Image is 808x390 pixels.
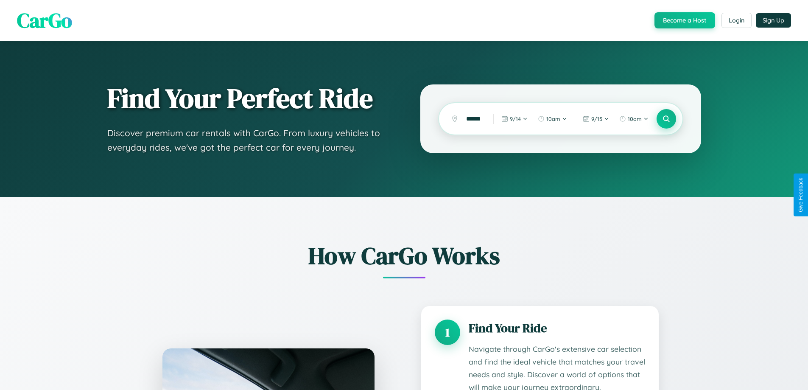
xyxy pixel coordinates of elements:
button: 10am [534,112,571,126]
span: CarGo [17,6,72,34]
span: 10am [628,115,642,122]
span: 9 / 15 [591,115,602,122]
span: 9 / 14 [510,115,521,122]
div: 1 [435,320,460,345]
h1: Find Your Perfect Ride [107,84,386,113]
button: 9/14 [497,112,532,126]
h2: How CarGo Works [150,239,659,272]
span: 10am [546,115,560,122]
button: 9/15 [579,112,613,126]
h3: Find Your Ride [469,320,645,337]
button: Become a Host [654,12,715,28]
button: Sign Up [756,13,791,28]
button: 10am [615,112,653,126]
p: Discover premium car rentals with CarGo. From luxury vehicles to everyday rides, we've got the pe... [107,126,386,154]
button: Login [721,13,752,28]
div: Give Feedback [798,178,804,212]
